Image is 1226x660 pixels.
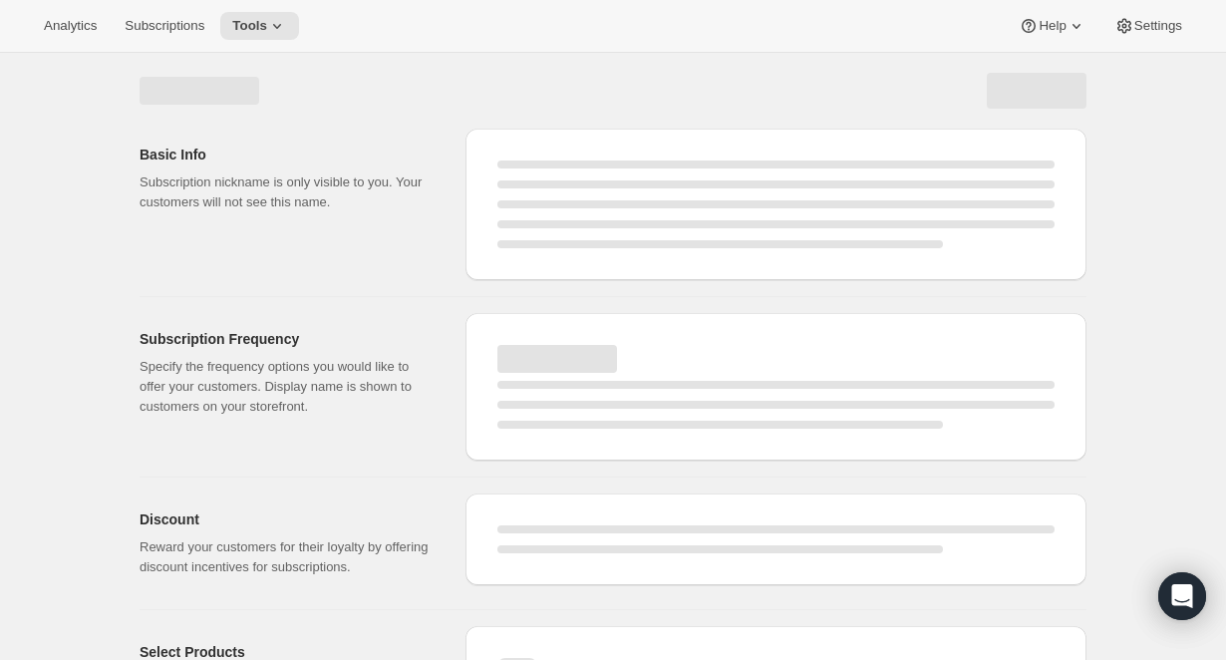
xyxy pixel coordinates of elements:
button: Tools [220,12,299,40]
button: Settings [1102,12,1194,40]
span: Subscriptions [125,18,204,34]
button: Analytics [32,12,109,40]
p: Subscription nickname is only visible to you. Your customers will not see this name. [140,172,434,212]
p: Reward your customers for their loyalty by offering discount incentives for subscriptions. [140,537,434,577]
span: Help [1039,18,1066,34]
h2: Discount [140,509,434,529]
p: Specify the frequency options you would like to offer your customers. Display name is shown to cu... [140,357,434,417]
h2: Basic Info [140,145,434,165]
span: Settings [1134,18,1182,34]
h2: Subscription Frequency [140,329,434,349]
button: Subscriptions [113,12,216,40]
div: Open Intercom Messenger [1158,572,1206,620]
button: Help [1007,12,1097,40]
span: Tools [232,18,267,34]
span: Analytics [44,18,97,34]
